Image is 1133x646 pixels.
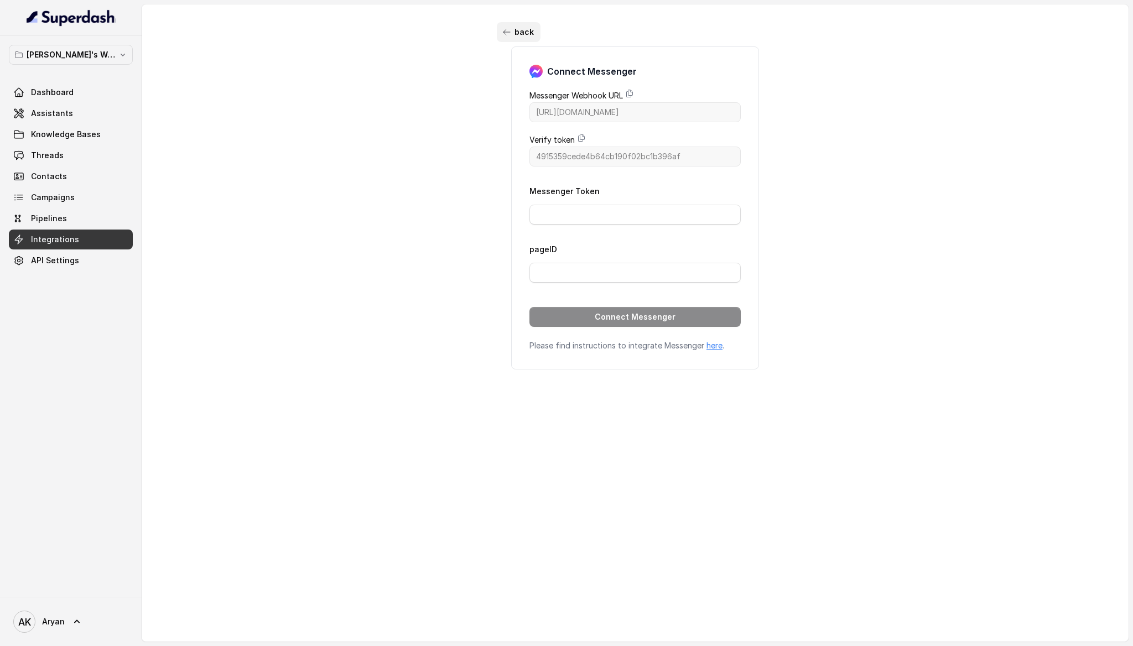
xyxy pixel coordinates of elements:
[31,87,74,98] span: Dashboard
[31,129,101,140] span: Knowledge Bases
[529,340,741,351] p: Please find instructions to integrate Messenger .
[9,45,133,65] button: [PERSON_NAME]'s Workspace
[9,103,133,123] a: Assistants
[497,22,540,42] button: back
[9,145,133,165] a: Threads
[706,341,723,350] a: here
[42,616,65,627] span: Aryan
[9,230,133,249] a: Integrations
[31,213,67,224] span: Pipelines
[547,65,637,78] h3: Connect Messenger
[31,108,73,119] span: Assistants
[18,616,31,628] text: AK
[27,48,115,61] p: [PERSON_NAME]'s Workspace
[9,251,133,270] a: API Settings
[529,89,623,102] label: Messenger Webhook URL
[9,124,133,144] a: Knowledge Bases
[9,209,133,228] a: Pipelines
[9,606,133,637] a: Aryan
[31,234,79,245] span: Integrations
[529,244,557,254] label: pageID
[9,82,133,102] a: Dashboard
[9,187,133,207] a: Campaigns
[31,150,64,161] span: Threads
[27,9,116,27] img: light.svg
[529,65,543,78] img: messenger.2e14a0163066c29f9ca216c7989aa592.svg
[529,186,600,196] label: Messenger Token
[31,255,79,266] span: API Settings
[31,192,75,203] span: Campaigns
[529,133,575,147] label: Verify token
[9,166,133,186] a: Contacts
[529,307,741,327] button: Connect Messenger
[31,171,67,182] span: Contacts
